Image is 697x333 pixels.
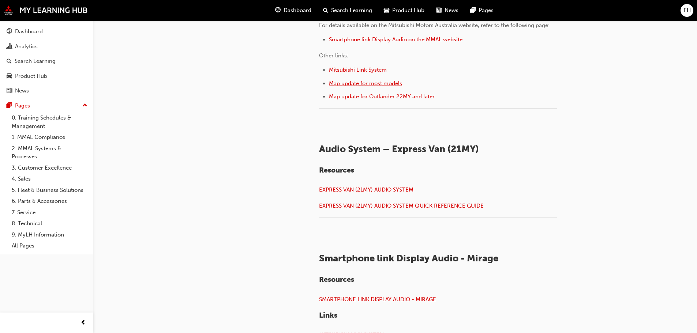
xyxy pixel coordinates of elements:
span: Other links: [319,52,348,59]
a: 7. Service [9,207,90,218]
a: SMARTPHONE LINK DISPLAY AUDIO - MIRAGE [319,296,436,303]
a: 6. Parts & Accessories [9,196,90,207]
div: Analytics [15,42,38,51]
span: News [445,6,458,15]
span: news-icon [7,88,12,94]
a: All Pages [9,240,90,251]
span: Resources [319,275,354,284]
a: 0. Training Schedules & Management [9,112,90,132]
a: Product Hub [3,69,90,83]
span: up-icon [82,101,87,110]
button: EH [681,4,693,17]
a: 3. Customer Excellence [9,162,90,174]
div: Search Learning [15,57,56,65]
span: For details available on the Mitsubishi Motors Australia website, refer to the following page: [319,22,550,29]
a: Search Learning [3,54,90,68]
span: Smartphone link Display Audio - Mirage [319,253,498,264]
span: Audio System – Express Van (21MY) [319,143,479,155]
div: Product Hub [15,72,47,80]
a: EXPRESS VAN (21MY) AUDIO SYSTEM QUICK REFERENCE GUIDE [319,203,484,209]
span: search-icon [323,6,328,15]
span: Product Hub [392,6,424,15]
a: 5. Fleet & Business Solutions [9,185,90,196]
a: car-iconProduct Hub [378,3,430,18]
span: search-icon [7,58,12,65]
span: pages-icon [470,6,476,15]
div: News [15,87,29,95]
a: Dashboard [3,25,90,38]
span: Pages [479,6,494,15]
a: 2. MMAL Systems & Processes [9,143,90,162]
span: car-icon [384,6,389,15]
a: EXPRESS VAN (21MY) AUDIO SYSTEM [319,186,413,193]
span: chart-icon [7,43,12,50]
img: mmal [4,5,88,15]
a: search-iconSearch Learning [317,3,378,18]
div: Pages [15,102,30,110]
span: Search Learning [331,6,372,15]
span: guage-icon [275,6,281,15]
a: Map update for most models [329,80,402,87]
button: DashboardAnalyticsSearch LearningProduct HubNews [3,23,90,99]
a: News [3,84,90,98]
span: guage-icon [7,29,12,35]
span: Dashboard [284,6,311,15]
a: Map update for Outlander 22MY and later [329,93,435,100]
div: Dashboard [15,27,43,36]
span: news-icon [436,6,442,15]
a: news-iconNews [430,3,464,18]
span: car-icon [7,73,12,80]
span: pages-icon [7,103,12,109]
a: guage-iconDashboard [269,3,317,18]
span: Resources [319,166,354,174]
a: 4. Sales [9,173,90,185]
span: EH [683,6,691,15]
button: Pages [3,99,90,113]
a: pages-iconPages [464,3,499,18]
span: prev-icon [80,318,86,328]
a: Smartphone link Display Audio on the MMAL website [329,36,462,43]
a: Mitsubishi Link System [329,67,387,73]
span: Links [319,311,337,319]
a: Analytics [3,40,90,53]
a: 8. Technical [9,218,90,229]
a: 9. MyLH Information [9,229,90,241]
a: 1. MMAL Compliance [9,132,90,143]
